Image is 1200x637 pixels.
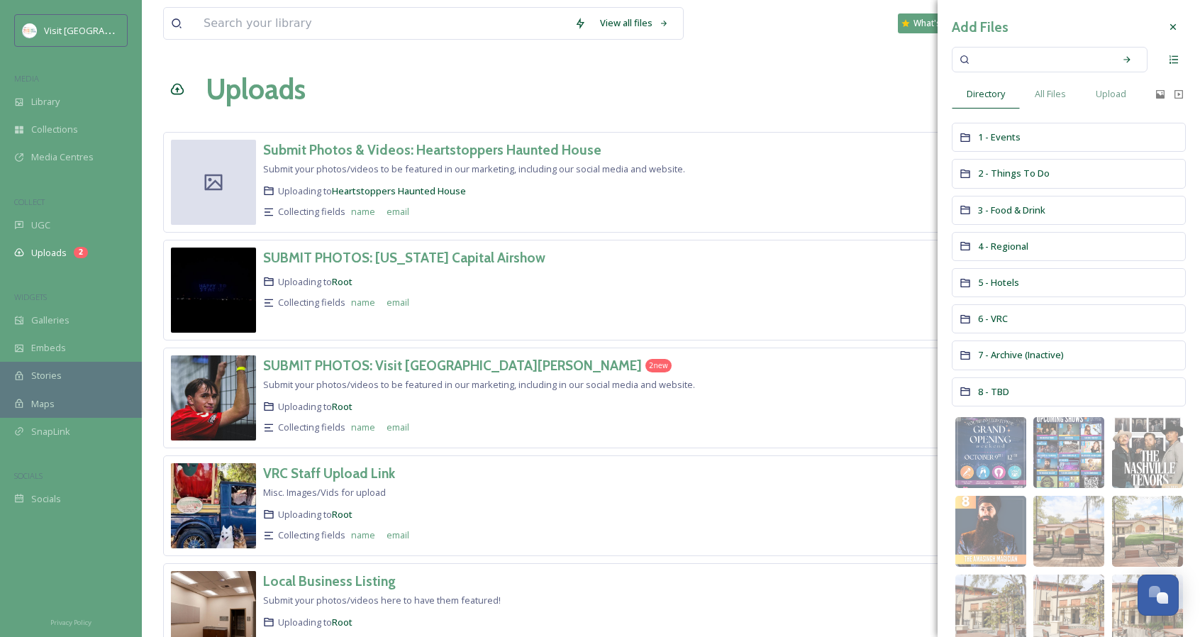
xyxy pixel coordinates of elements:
h3: Local Business Listing [263,572,396,589]
h3: Submit Photos & Videos: Heartstoppers Haunted House [263,141,601,158]
span: Uploading to [278,508,352,521]
span: 8 - TBD [978,385,1009,398]
a: Local Business Listing [263,571,396,592]
img: 0595a78f-8c8e-4a0a-9f9c-47d07c2cb11a.jpg [171,355,256,441]
a: Submit Photos & Videos: Heartstoppers Haunted House [263,140,601,160]
div: 2 [74,247,88,258]
a: Root [332,275,352,288]
img: c1183a74-1309-485e-8215-931674e79c60.jpg [955,417,1026,488]
h3: SUBMIT PHOTOS: [US_STATE] Capital Airshow [263,249,545,266]
a: Privacy Policy [50,613,91,630]
span: MEDIA [14,73,39,84]
span: 3 - Food & Drink [978,204,1045,216]
span: Upload [1096,87,1126,101]
span: Media Centres [31,150,94,164]
span: Uploading to [278,616,352,629]
span: Galleries [31,314,70,327]
span: 1 - Events [978,131,1021,143]
span: Library [31,95,60,109]
span: 7 - Archive (Inactive) [978,348,1064,361]
span: Collecting fields [278,421,345,434]
span: Collecting fields [278,528,345,542]
span: Collections [31,123,78,136]
span: name [351,296,375,309]
span: email [387,421,409,434]
span: COLLECT [14,196,45,207]
span: email [387,528,409,542]
span: Visit [GEOGRAPHIC_DATA][PERSON_NAME] [44,23,224,37]
img: images.png [23,23,37,38]
h3: SUBMIT PHOTOS: Visit [GEOGRAPHIC_DATA][PERSON_NAME] [263,357,642,374]
img: 5d9c4cb4-1df4-4edb-b540-00a145cc122d.jpg [1033,417,1104,488]
span: Collecting fields [278,296,345,309]
span: Submit your photos/videos to be featured in our marketing, including in our social media and webs... [263,378,695,391]
a: SUBMIT PHOTOS: Visit [GEOGRAPHIC_DATA][PERSON_NAME] [263,355,642,376]
span: Socials [31,492,61,506]
a: Heartstoppers Haunted House [332,184,466,197]
a: Root [332,400,352,413]
span: WIDGETS [14,292,47,302]
span: Uploading to [278,184,466,198]
img: b1a6185a-286c-4f2d-8cdb-af4367e1ed6c.jpg [1112,417,1183,488]
span: Uploading to [278,275,352,289]
img: -copy_C974852C-141D-46BE-83C1-D50F689436E4.jpg [171,248,256,333]
a: VRC Staff Upload Link [263,463,395,484]
span: SOCIALS [14,470,43,481]
span: Submit your photos/videos to be featured in our marketing, including our social media and website. [263,162,685,175]
input: Search your library [196,8,567,39]
a: Root [332,508,352,521]
span: 2 - Things To Do [978,167,1050,179]
span: SnapLink [31,425,70,438]
span: 5 - Hotels [978,276,1019,289]
span: Directory [967,87,1005,101]
span: All Files [1035,87,1066,101]
span: Collecting fields [278,205,345,218]
img: 55e5bfb3-37ff-4328-b1ab-28f9d5747370.jpg [171,463,256,548]
a: Root [332,616,352,628]
h3: Add Files [952,17,1009,38]
span: Stories [31,369,62,382]
span: Uploading to [278,400,352,414]
a: View all files [593,9,676,37]
img: 6cbd1283-fbd6-49ac-88ab-5722aab22633.jpg [1112,496,1183,567]
span: Privacy Policy [50,618,91,627]
span: 4 - Regional [978,240,1028,253]
span: email [387,296,409,309]
a: SUBMIT PHOTOS: [US_STATE] Capital Airshow [263,248,545,268]
span: Misc. Images/Vids for upload [263,486,386,499]
span: email [387,205,409,218]
span: name [351,421,375,434]
a: What's New [898,13,969,33]
img: 903aa5cd-d2f7-43cb-afe2-536bf575c397.jpg [1033,496,1104,567]
span: Embeds [31,341,66,355]
a: Uploads [206,68,306,111]
span: 6 - VRC [978,312,1008,325]
span: Maps [31,397,55,411]
img: faa931bc-f65f-41a5-9aa0-efd4a7b981bd.jpg [955,496,1026,567]
span: name [351,528,375,542]
span: name [351,205,375,218]
span: UGC [31,218,50,232]
button: Open Chat [1138,575,1179,616]
div: 2 new [645,359,672,372]
span: Uploads [31,246,67,260]
h3: VRC Staff Upload Link [263,465,395,482]
span: Submit your photos/videos here to have them featured! [263,594,501,606]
